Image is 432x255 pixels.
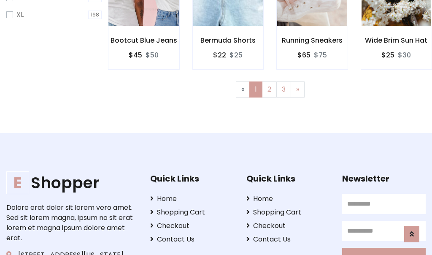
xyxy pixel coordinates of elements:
[262,81,277,98] a: 2
[88,11,102,19] span: 168
[150,221,234,231] a: Checkout
[246,234,330,244] a: Contact Us
[6,174,137,193] h1: Shopper
[291,81,305,98] a: Next
[193,36,264,44] h6: Bermuda Shorts
[249,81,262,98] a: 1
[297,51,310,59] h6: $65
[150,194,234,204] a: Home
[213,51,226,59] h6: $22
[6,174,137,193] a: EShopper
[246,221,330,231] a: Checkout
[277,36,348,44] h6: Running Sneakers
[296,84,299,94] span: »
[246,194,330,204] a: Home
[342,174,426,184] h5: Newsletter
[108,36,179,44] h6: Bootcut Blue Jeans
[6,171,29,194] span: E
[6,203,137,243] p: Dolore erat dolor sit lorem vero amet. Sed sit lorem magna, ipsum no sit erat lorem et magna ipsu...
[398,50,411,60] del: $30
[150,234,234,244] a: Contact Us
[314,50,327,60] del: $75
[276,81,291,98] a: 3
[150,174,234,184] h5: Quick Links
[146,50,159,60] del: $50
[129,51,142,59] h6: $45
[150,207,234,217] a: Shopping Cart
[361,36,432,44] h6: Wide Brim Sun Hat
[381,51,394,59] h6: $25
[16,10,24,20] label: XL
[229,50,243,60] del: $25
[114,81,426,98] nav: Page navigation
[246,174,330,184] h5: Quick Links
[246,207,330,217] a: Shopping Cart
